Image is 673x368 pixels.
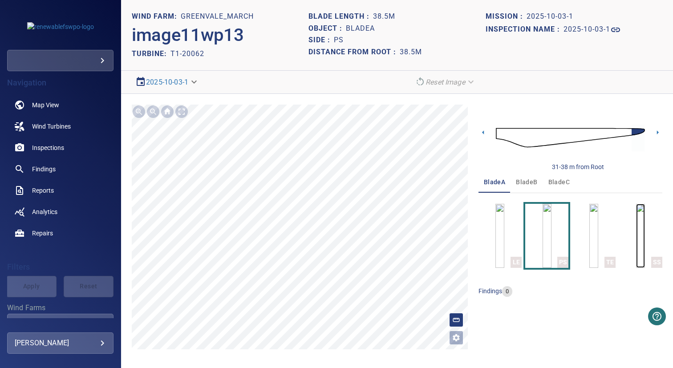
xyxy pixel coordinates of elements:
[15,336,106,350] div: [PERSON_NAME]
[564,24,621,35] a: 2025-10-03-1
[32,101,59,109] span: Map View
[589,204,598,268] a: TE
[170,49,204,58] h2: T1-20062
[373,12,395,21] h1: 38.5m
[7,180,114,201] a: reports noActive
[308,12,373,21] h1: Blade length :
[7,94,114,116] a: map noActive
[132,24,243,46] h2: image11wp13
[146,105,160,119] img: Zoom out
[132,105,146,119] img: Zoom in
[572,204,615,268] button: TE
[486,25,564,34] h1: Inspection name :
[132,12,181,21] h1: WIND FARM:
[7,50,114,71] div: renewablefswpo
[334,36,344,44] h1: PS
[7,201,114,222] a: analytics noActive
[484,177,505,188] span: bladeA
[7,314,114,335] div: Wind Farms
[146,78,188,86] a: 2025-10-03-1
[32,165,56,174] span: Findings
[7,78,114,87] h4: Navigation
[651,257,662,268] div: SS
[548,177,570,188] span: bladeC
[7,304,114,311] label: Wind Farms
[32,122,71,131] span: Wind Turbines
[411,74,479,90] div: Reset Image
[426,78,465,86] em: Reset Image
[619,204,662,268] button: SS
[604,257,616,268] div: TE
[32,143,64,152] span: Inspections
[502,287,512,296] span: 0
[525,204,568,268] button: PS
[308,36,334,44] h1: Side :
[495,204,504,268] a: LE
[557,257,568,268] div: PS
[543,204,551,268] a: PS
[496,120,645,156] img: d
[7,263,114,271] h4: Filters
[516,177,537,188] span: bladeB
[132,49,170,58] h2: TURBINE:
[400,48,422,57] h1: 38.5m
[32,229,53,238] span: Repairs
[174,105,189,119] img: Toggle full page
[7,222,114,244] a: repairs noActive
[308,24,346,33] h1: Object :
[132,74,203,90] div: 2025-10-03-1
[527,12,573,21] h1: 2025-10-03-1
[478,204,522,268] button: LE
[511,257,522,268] div: LE
[552,162,604,171] div: 31-38 m from Root
[27,22,94,31] img: renewablefswpo-logo
[564,25,610,34] h1: 2025-10-03-1
[636,204,645,268] a: SS
[308,48,400,57] h1: Distance from root :
[32,186,54,195] span: Reports
[486,12,527,21] h1: Mission :
[7,116,114,137] a: windturbines noActive
[346,24,375,33] h1: bladeA
[478,287,502,295] span: findings
[449,331,463,345] button: Open image filters and tagging options
[7,158,114,180] a: findings noActive
[160,105,174,119] img: Go home
[181,12,254,21] h1: Greenvale_March
[32,207,57,216] span: Analytics
[7,137,114,158] a: inspections noActive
